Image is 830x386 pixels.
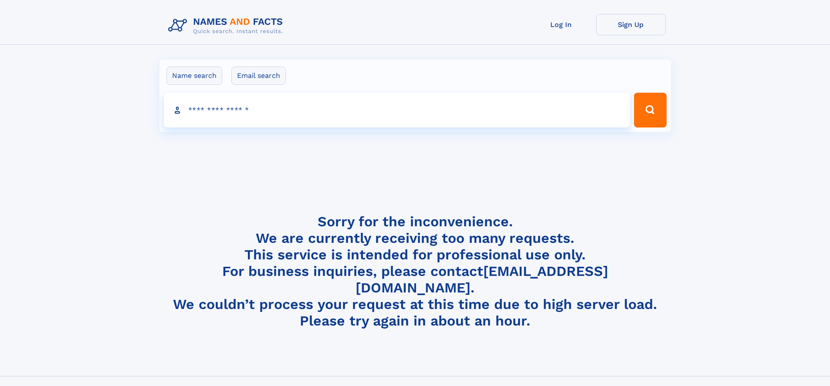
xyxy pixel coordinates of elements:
[165,213,666,329] h4: Sorry for the inconvenience. We are currently receiving too many requests. This service is intend...
[164,93,630,128] input: search input
[634,93,666,128] button: Search Button
[166,67,222,85] label: Name search
[356,263,608,296] a: [EMAIL_ADDRESS][DOMAIN_NAME]
[165,14,290,37] img: Logo Names and Facts
[596,14,666,35] a: Sign Up
[526,14,596,35] a: Log In
[231,67,286,85] label: Email search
